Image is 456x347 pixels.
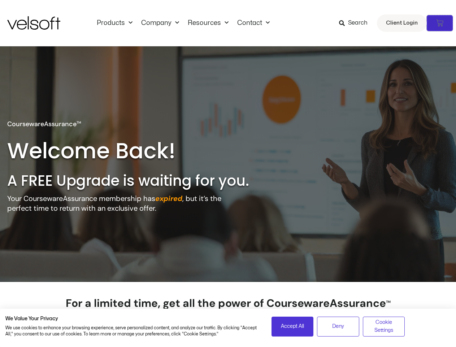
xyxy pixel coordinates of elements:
[363,317,405,337] button: Adjust cookie preferences
[281,322,304,330] span: Accept All
[386,300,391,304] span: TM
[137,19,183,27] a: CompanyMenu Toggle
[7,194,230,213] p: Your CoursewareAssurance membership has , but it’s the perfect time to return with an exclusive o...
[7,16,60,30] img: Velsoft Training Materials
[5,325,261,337] p: We use cookies to enhance your browsing experience, serve personalized content, and analyze our t...
[66,296,391,324] strong: For a limited time, get all the power of CoursewareAssurance
[368,318,400,335] span: Cookie Settings
[377,14,427,32] a: Client Login
[386,18,418,28] span: Client Login
[272,317,314,337] button: Accept all cookies
[92,19,274,27] nav: Menu
[7,119,81,129] p: CoursewareAssurance
[155,194,182,203] strong: expired
[233,19,274,27] a: ContactMenu Toggle
[7,137,187,165] h2: Welcome Back!
[77,120,81,125] span: TM
[317,317,359,337] button: Deny all cookies
[5,316,261,322] h2: We Value Your Privacy
[348,18,368,28] span: Search
[92,19,137,27] a: ProductsMenu Toggle
[183,19,233,27] a: ResourcesMenu Toggle
[332,322,344,330] span: Deny
[7,171,279,190] h2: A FREE Upgrade is waiting for you.
[339,17,373,29] a: Search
